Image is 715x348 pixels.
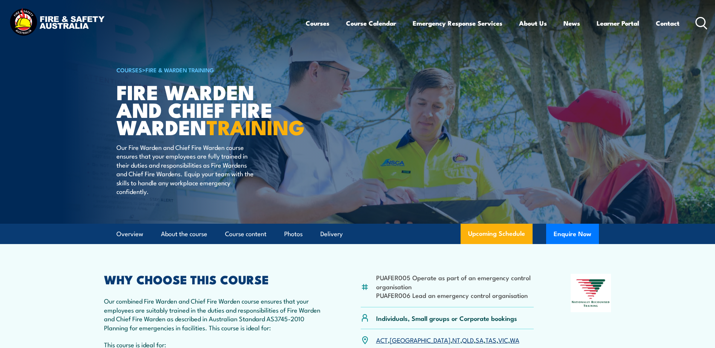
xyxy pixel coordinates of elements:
li: PUAFER005 Operate as part of an emergency control organisation [376,273,534,291]
p: , , , , , , , [376,336,519,344]
a: About the course [161,224,207,244]
a: [GEOGRAPHIC_DATA] [390,335,450,344]
a: WA [510,335,519,344]
a: Courses [306,13,329,33]
a: Upcoming Schedule [461,224,533,244]
a: Course Calendar [346,13,396,33]
a: NT [452,335,460,344]
a: About Us [519,13,547,33]
a: SA [476,335,484,344]
h2: WHY CHOOSE THIS COURSE [104,274,324,284]
h1: Fire Warden and Chief Fire Warden [116,83,303,136]
p: Our Fire Warden and Chief Fire Warden course ensures that your employees are fully trained in the... [116,143,254,195]
a: ACT [376,335,388,344]
a: News [563,13,580,33]
li: PUAFER006 Lead an emergency control organisation [376,291,534,299]
a: Learner Portal [597,13,639,33]
a: Emergency Response Services [413,13,502,33]
strong: TRAINING [207,111,305,142]
a: Delivery [320,224,343,244]
button: Enquire Now [546,224,599,244]
a: TAS [485,335,496,344]
h6: > [116,65,303,74]
a: Contact [656,13,680,33]
a: QLD [462,335,474,344]
p: Our combined Fire Warden and Chief Fire Warden course ensures that your employees are suitably tr... [104,296,324,332]
p: Individuals, Small groups or Corporate bookings [376,314,517,322]
a: COURSES [116,66,142,74]
a: Photos [284,224,303,244]
a: Fire & Warden Training [145,66,214,74]
img: Nationally Recognised Training logo. [571,274,611,312]
a: Course content [225,224,266,244]
a: Overview [116,224,143,244]
a: VIC [498,335,508,344]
